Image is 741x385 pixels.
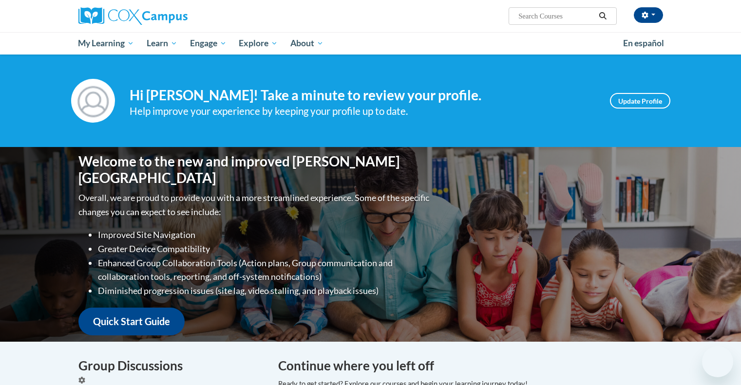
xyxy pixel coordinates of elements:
[78,7,264,25] a: Cox Campus
[702,346,733,377] iframe: Button to launch messaging window
[78,7,188,25] img: Cox Campus
[98,256,432,284] li: Enhanced Group Collaboration Tools (Action plans, Group communication and collaboration tools, re...
[72,32,141,55] a: My Learning
[140,32,184,55] a: Learn
[78,356,264,375] h4: Group Discussions
[78,37,134,49] span: My Learning
[78,153,432,186] h1: Welcome to the new and improved [PERSON_NAME][GEOGRAPHIC_DATA]
[98,242,432,256] li: Greater Device Compatibility
[147,37,177,49] span: Learn
[623,38,664,48] span: En español
[232,32,284,55] a: Explore
[78,191,432,219] p: Overall, we are proud to provide you with a more streamlined experience. Some of the specific cha...
[290,37,323,49] span: About
[130,103,595,119] div: Help improve your experience by keeping your profile up to date.
[284,32,330,55] a: About
[634,7,663,23] button: Account Settings
[617,33,670,54] a: En español
[130,87,595,104] h4: Hi [PERSON_NAME]! Take a minute to review your profile.
[595,10,610,22] button: Search
[610,93,670,109] a: Update Profile
[184,32,233,55] a: Engage
[517,10,595,22] input: Search Courses
[278,356,663,375] h4: Continue where you left off
[98,284,432,298] li: Diminished progression issues (site lag, video stalling, and playback issues)
[190,37,227,49] span: Engage
[239,37,278,49] span: Explore
[64,32,678,55] div: Main menu
[71,79,115,123] img: Profile Image
[78,308,185,335] a: Quick Start Guide
[98,228,432,242] li: Improved Site Navigation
